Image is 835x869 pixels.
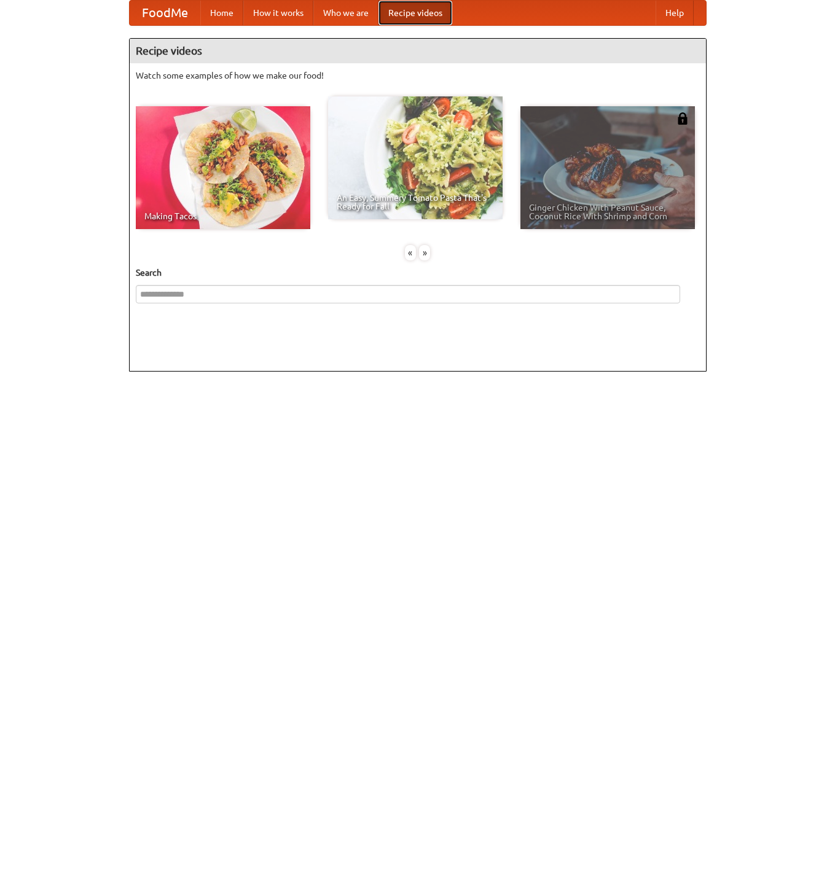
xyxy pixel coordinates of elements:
span: Making Tacos [144,212,302,220]
a: Who we are [313,1,378,25]
div: « [405,245,416,260]
a: Help [656,1,694,25]
h4: Recipe videos [130,39,706,63]
p: Watch some examples of how we make our food! [136,69,700,82]
div: » [419,245,430,260]
a: Home [200,1,243,25]
a: FoodMe [130,1,200,25]
a: Making Tacos [136,106,310,229]
img: 483408.png [676,112,689,125]
span: An Easy, Summery Tomato Pasta That's Ready for Fall [337,193,494,211]
a: An Easy, Summery Tomato Pasta That's Ready for Fall [328,96,503,219]
a: Recipe videos [378,1,452,25]
a: How it works [243,1,313,25]
h5: Search [136,267,700,279]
